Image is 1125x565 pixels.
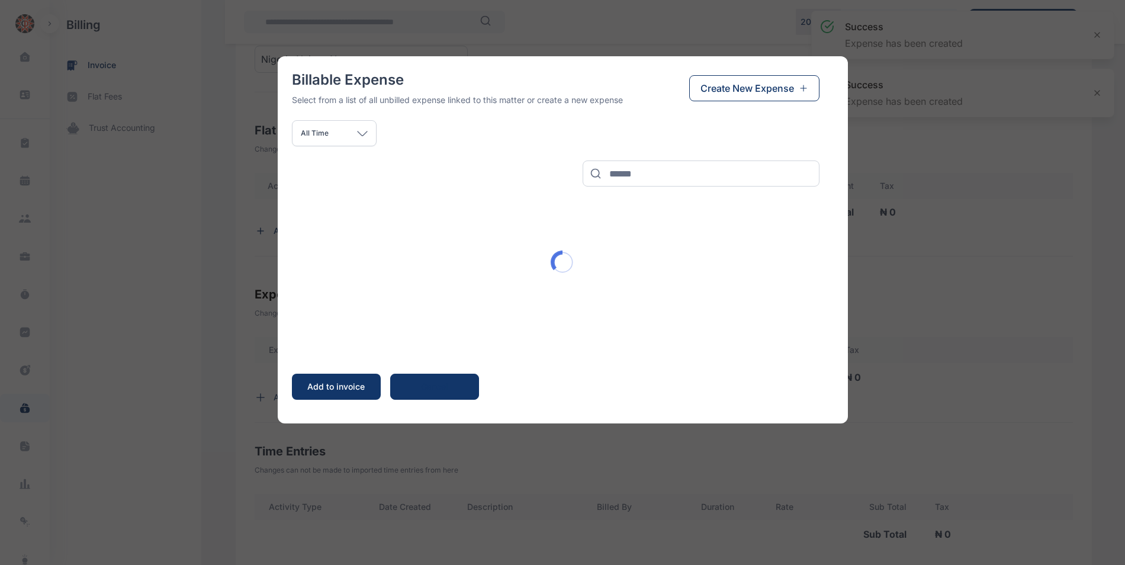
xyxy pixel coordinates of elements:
[689,75,819,101] button: Create New Expense
[700,81,794,95] span: Create New Expense
[390,374,479,400] button: Cancel
[301,129,329,138] p: All Time
[292,374,381,400] button: Add to invoice
[799,84,808,93] img: BlueAddIcon.935cc5ff.svg
[303,381,368,393] div: Add to invoice
[402,381,466,393] div: Cancel
[292,94,623,106] p: Select from a list of all unbilled expense linked to this matter or create a new expense
[292,70,623,89] h4: Billable Expense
